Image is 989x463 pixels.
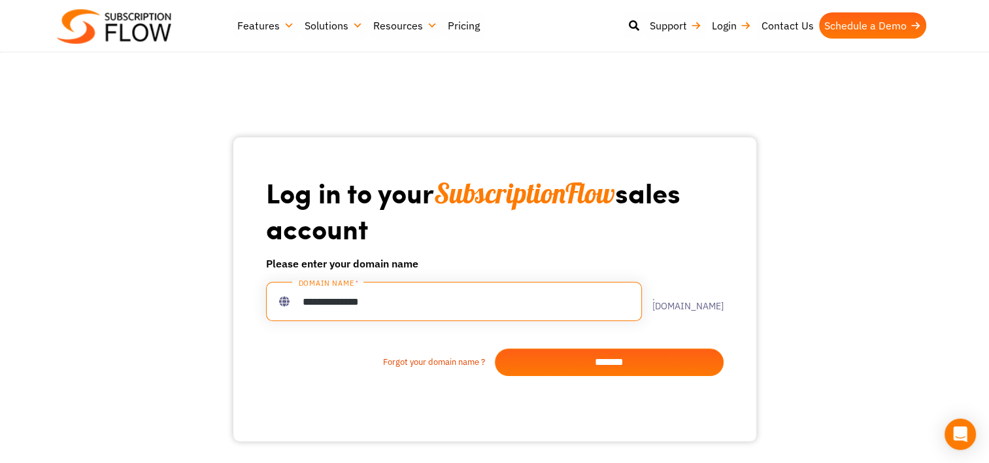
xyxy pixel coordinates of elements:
[299,12,368,39] a: Solutions
[57,9,171,44] img: Subscriptionflow
[756,12,819,39] a: Contact Us
[266,175,724,245] h1: Log in to your sales account
[819,12,926,39] a: Schedule a Demo
[945,419,976,450] div: Open Intercom Messenger
[266,256,724,271] h6: Please enter your domain name
[232,12,299,39] a: Features
[443,12,485,39] a: Pricing
[434,176,615,211] span: SubscriptionFlow
[645,12,707,39] a: Support
[642,292,724,311] label: .[DOMAIN_NAME]
[266,356,495,369] a: Forgot your domain name ?
[368,12,443,39] a: Resources
[707,12,756,39] a: Login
